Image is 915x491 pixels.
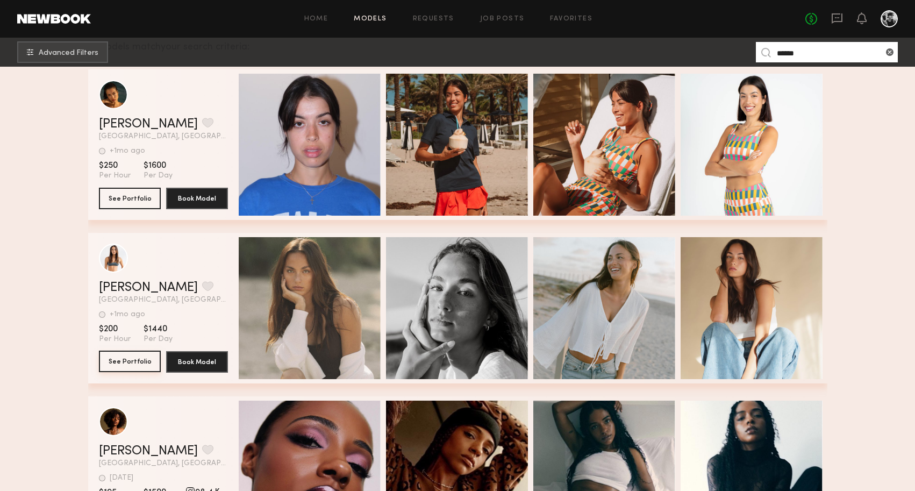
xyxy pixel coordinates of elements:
[99,118,198,131] a: [PERSON_NAME]
[166,351,228,373] button: Book Model
[99,133,228,140] span: [GEOGRAPHIC_DATA], [GEOGRAPHIC_DATA]
[99,160,131,171] span: $250
[99,351,161,372] button: See Portfolio
[480,16,525,23] a: Job Posts
[144,171,173,181] span: Per Day
[99,188,161,209] button: See Portfolio
[166,188,228,209] button: Book Model
[144,324,173,335] span: $1440
[99,460,228,467] span: [GEOGRAPHIC_DATA], [GEOGRAPHIC_DATA]
[99,281,198,294] a: [PERSON_NAME]
[413,16,454,23] a: Requests
[99,445,198,458] a: [PERSON_NAME]
[99,296,228,304] span: [GEOGRAPHIC_DATA], [GEOGRAPHIC_DATA]
[110,474,133,482] div: [DATE]
[99,351,161,373] a: See Portfolio
[110,147,145,155] div: +1mo ago
[39,49,98,57] span: Advanced Filters
[354,16,387,23] a: Models
[144,160,173,171] span: $1600
[550,16,592,23] a: Favorites
[110,311,145,318] div: +1mo ago
[99,335,131,344] span: Per Hour
[99,324,131,335] span: $200
[144,335,173,344] span: Per Day
[99,171,131,181] span: Per Hour
[304,16,328,23] a: Home
[17,41,108,63] button: Advanced Filters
